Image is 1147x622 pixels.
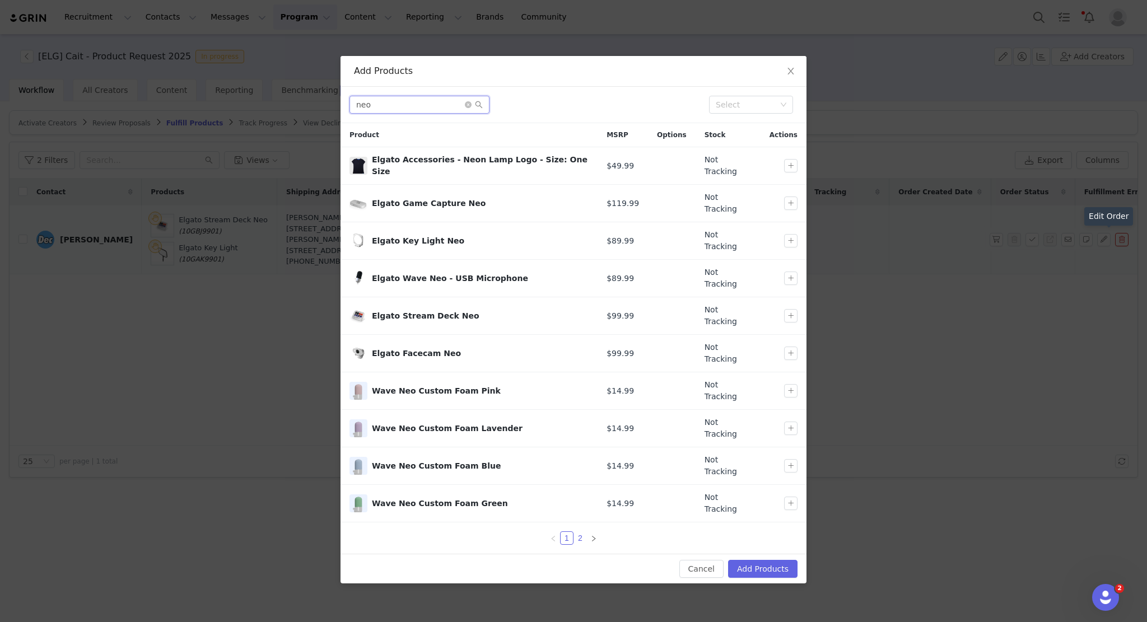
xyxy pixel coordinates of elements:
[780,101,787,109] i: icon: down
[1084,207,1133,226] div: Edit Order
[372,154,589,177] div: Elgato Accessories - Neon Lamp Logo - Size: One Size
[372,385,589,397] div: Wave Neo Custom Foam Pink
[607,348,634,359] span: $99.99
[561,532,573,544] a: 1
[349,232,367,250] img: 24a78e98-4b5f-4b27-87f6-a2ee74cea9bf.webp
[349,232,367,250] span: Elgato Key Light Neo
[607,460,634,472] span: $14.99
[372,423,589,434] div: Wave Neo Custom Foam Lavender
[354,65,793,77] div: Add Products
[786,67,795,76] i: icon: close
[349,130,379,140] span: Product
[372,348,589,359] div: Elgato Facecam Neo
[349,307,367,325] span: Elgato Stream Deck Neo
[705,229,752,252] span: Not Tracking
[349,344,367,362] img: e87a681a-a66d-40d2-8417-3e889e8215ba.webp
[349,419,367,437] img: 62cee2c0-43c7-4557-ac17-75c49fb1619f.webp
[475,101,483,109] i: icon: search
[607,235,634,247] span: $89.99
[705,266,752,290] span: Not Tracking
[372,498,589,509] div: Wave Neo Custom Foam Green
[590,535,597,542] i: icon: right
[705,191,752,215] span: Not Tracking
[560,531,573,545] li: 1
[349,419,367,437] span: Wave Neo Custom Foam Lavender
[349,382,367,400] img: f04b24e8-340c-4b8b-a90a-c84409899b24.webp
[705,342,752,365] span: Not Tracking
[349,457,367,475] span: Wave Neo Custom Foam Blue
[372,198,589,209] div: Elgato Game Capture Neo
[372,273,589,284] div: Elgato Wave Neo - USB Microphone
[349,157,367,175] img: b6123944-1bfe-477d-ac0d-dad7b8f261b1.webp
[550,535,557,542] i: icon: left
[607,423,634,434] span: $14.99
[607,130,628,140] span: MSRP
[587,531,600,545] li: Next Page
[657,130,687,140] span: Options
[775,56,806,87] button: Close
[705,417,752,440] span: Not Tracking
[574,532,586,544] a: 2
[705,454,752,478] span: Not Tracking
[349,269,367,287] span: Elgato Wave Neo - USB Microphone
[679,560,724,578] button: Cancel
[573,531,587,545] li: 2
[372,310,589,322] div: Elgato Stream Deck Neo
[349,194,367,212] span: Elgato Game Capture Neo
[372,460,589,472] div: Wave Neo Custom Foam Blue
[349,96,489,114] input: Search...
[349,269,367,287] img: e4b855de-9655-4afa-87b3-0a54116c75a9.webp
[607,198,639,209] span: $119.99
[705,154,752,177] span: Not Tracking
[607,273,634,284] span: $89.99
[372,235,589,247] div: Elgato Key Light Neo
[716,99,776,110] div: Select
[607,385,634,397] span: $14.99
[349,457,367,475] img: b6310a9e-4abe-473d-b953-cc9eac988665.webp
[349,307,367,325] img: 168d717a-7681-4ca2-93bf-ea94f93edf7a.webp
[465,101,472,108] i: icon: close-circle
[547,531,560,545] li: Previous Page
[705,130,726,140] span: Stock
[349,494,367,512] img: e3795800-1ea5-4c4b-bd79-52742c70c217.webp
[705,492,752,515] span: Not Tracking
[705,379,752,403] span: Not Tracking
[349,194,367,212] img: c22f32c5-6629-4b50-9a66-98fff7016f3f.webp
[349,382,367,400] span: Wave Neo Custom Foam Pink
[349,344,367,362] span: Elgato Facecam Neo
[1092,584,1119,611] iframe: Intercom live chat
[1115,584,1124,593] span: 2
[607,498,634,509] span: $14.99
[761,123,806,147] div: Actions
[349,157,367,175] span: Elgato Accessories - Neon Lamp Logo - Size: One Size
[607,310,634,322] span: $99.99
[728,560,798,578] button: Add Products
[607,160,634,172] span: $49.99
[349,494,367,512] span: Wave Neo Custom Foam Green
[705,304,752,328] span: Not Tracking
